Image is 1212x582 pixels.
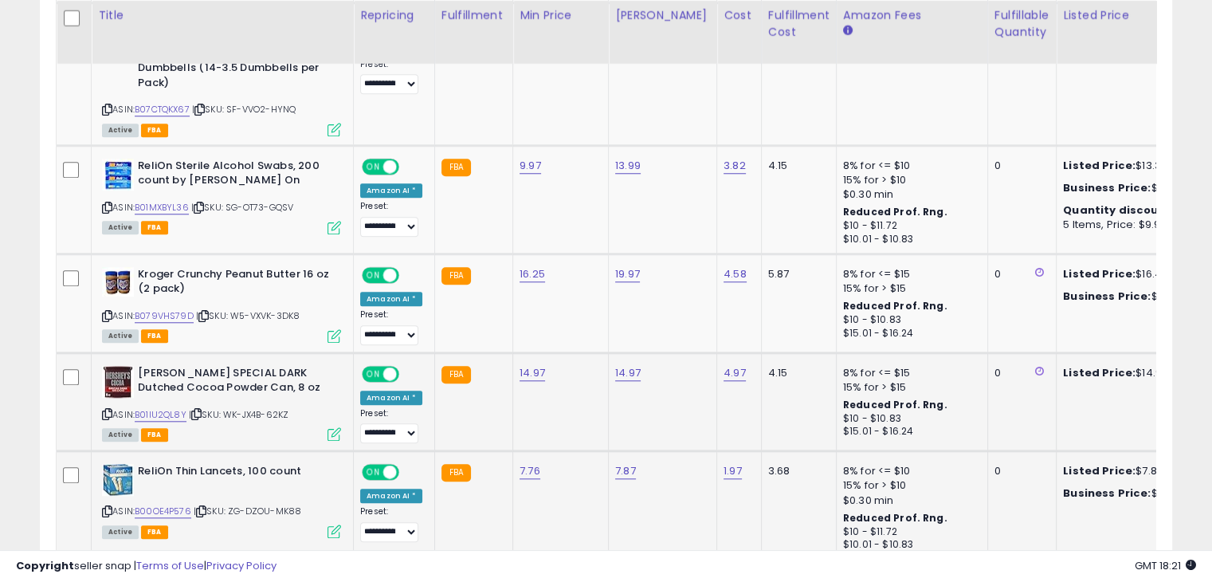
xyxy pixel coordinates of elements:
div: $15.01 - $16.24 [843,327,975,340]
div: Amazon AI * [360,391,422,405]
div: 4.15 [768,366,824,380]
div: Listed Price [1063,7,1201,24]
div: $10 - $10.83 [843,412,975,426]
div: $10 - $10.83 [843,313,975,327]
div: 15% for > $10 [843,478,975,493]
a: 14.97 [520,365,545,381]
span: All listings currently available for purchase on Amazon [102,428,139,442]
div: Title [98,7,347,24]
a: 4.97 [724,365,746,381]
b: Reduced Prof. Rng. [843,511,947,525]
small: FBA [441,267,471,285]
div: Fulfillable Quantity [994,7,1049,41]
small: Amazon Fees. [843,24,853,38]
div: 0 [994,464,1044,478]
strong: Copyright [16,558,74,573]
span: FBA [141,329,168,343]
div: seller snap | | [16,559,277,574]
div: 8% for <= $10 [843,159,975,173]
div: $9.99 [1063,181,1195,195]
a: B00OE4P576 [135,505,191,518]
span: All listings currently available for purchase on Amazon [102,525,139,539]
div: [PERSON_NAME] [615,7,710,24]
div: Amazon AI * [360,292,422,306]
a: B01MXBYL36 [135,201,189,214]
div: 15% for > $15 [843,380,975,395]
div: 3.68 [768,464,824,478]
div: 0 [994,159,1044,173]
div: $0.30 min [843,494,975,508]
a: 7.76 [520,463,540,479]
div: Preset: [360,309,422,345]
div: $0.30 min [843,187,975,202]
div: 15% for > $15 [843,281,975,296]
div: $10.01 - $10.83 [843,233,975,246]
img: 516A9K2iPLL._SL40_.jpg [102,464,134,496]
span: FBA [141,221,168,234]
div: ASIN: [102,464,341,537]
div: Fulfillment Cost [768,7,830,41]
b: Business Price: [1063,180,1151,195]
b: Business Price: [1063,289,1151,304]
a: 7.87 [615,463,636,479]
div: $10 - $11.72 [843,219,975,233]
div: Preset: [360,59,422,95]
div: $7.87 [1063,464,1195,478]
b: ReliOn Sterile Alcohol Swabs, 200 count by [PERSON_NAME] On [138,159,331,192]
span: FBA [141,525,168,539]
span: OFF [397,367,422,380]
div: Preset: [360,408,422,444]
div: 5.87 [768,267,824,281]
span: FBA [141,428,168,442]
span: OFF [397,159,422,173]
b: Quantity discounts [1063,203,1178,218]
img: 51EWH3e3+XL._SL40_.jpg [102,159,134,191]
a: 13.99 [615,158,641,174]
div: : [1063,203,1195,218]
b: Reduced Prof. Rng. [843,398,947,411]
img: 41LbYvc7cnL._SL40_.jpg [102,366,134,398]
div: 8% for <= $15 [843,366,975,380]
div: 0 [994,366,1044,380]
a: B07CTQKX67 [135,103,190,116]
div: ASIN: [102,366,341,440]
small: FBA [441,366,471,383]
div: ASIN: [102,159,341,233]
span: OFF [397,268,422,281]
div: 8% for <= $10 [843,464,975,478]
img: 51wSe9TzAOL._SL40_.jpg [102,267,134,297]
a: 1.97 [724,463,742,479]
div: Min Price [520,7,602,24]
b: Listed Price: [1063,365,1136,380]
div: 4.15 [768,159,824,173]
small: FBA [441,159,471,176]
span: OFF [397,466,422,479]
span: ON [363,159,383,173]
span: | SKU: ZG-DZOU-MK88 [194,505,301,517]
span: All listings currently available for purchase on Amazon [102,124,139,137]
a: Privacy Policy [206,558,277,573]
span: 2025-09-11 18:21 GMT [1135,558,1196,573]
b: Listed Price: [1063,266,1136,281]
div: $16.49 [1063,267,1195,281]
span: | SKU: SF-VVO2-HYNQ [192,103,296,116]
div: Repricing [360,7,428,24]
span: | SKU: W5-VXVK-3DK8 [196,309,300,322]
div: Fulfillment [441,7,506,24]
div: $14.97 [1063,366,1195,380]
a: 9.97 [520,158,541,174]
a: 3.82 [724,158,746,174]
b: Business Price: [1063,486,1151,501]
div: Preset: [360,201,422,237]
a: 16.25 [520,266,545,282]
span: All listings currently available for purchase on Amazon [102,221,139,234]
span: | SKU: SG-OT73-GQSV [191,201,293,214]
div: 8% for <= $15 [843,267,975,281]
div: Amazon AI * [360,489,422,503]
b: ReliOn Thin Lancets, 100 count [138,464,331,483]
b: Listed Price: [1063,158,1136,173]
div: ASIN: [102,267,341,341]
div: Amazon AI * [360,183,422,198]
span: ON [363,466,383,479]
span: FBA [141,124,168,137]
